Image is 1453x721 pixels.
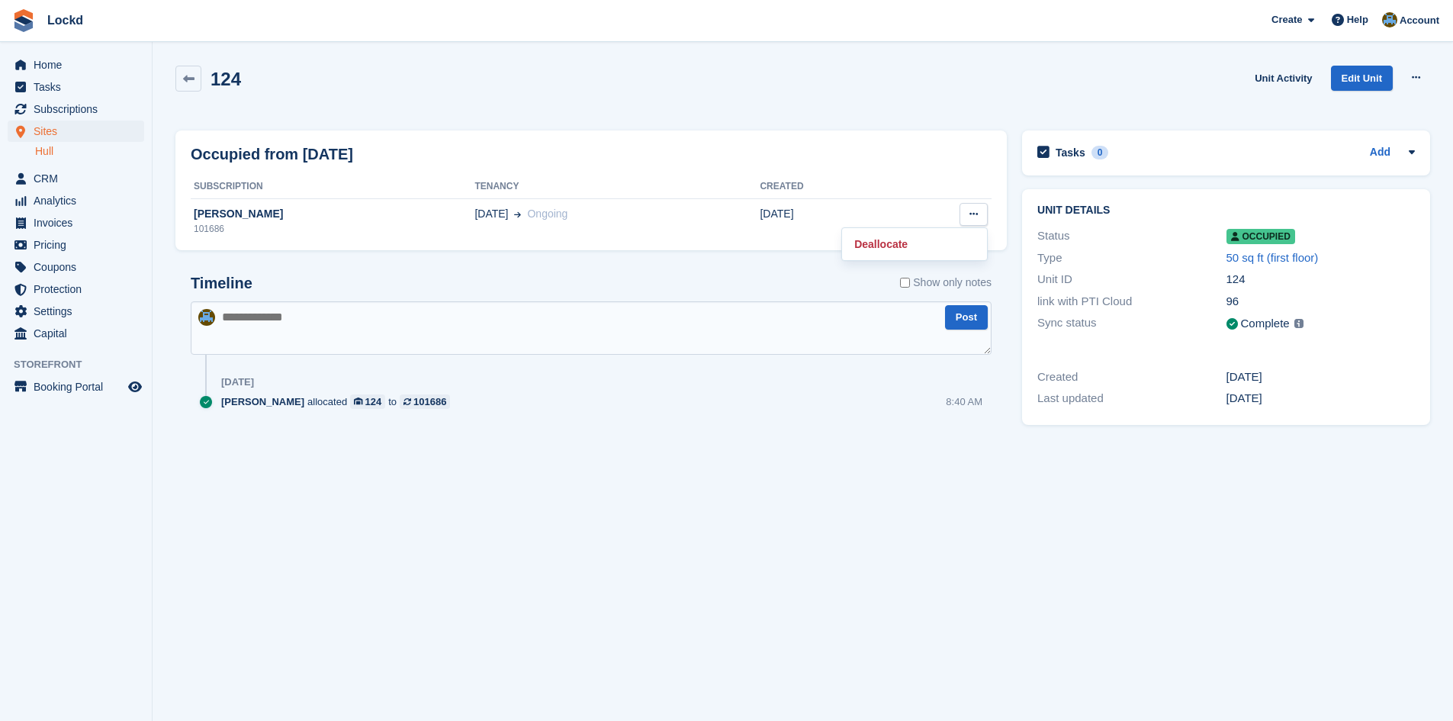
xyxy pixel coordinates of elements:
[474,175,760,199] th: Tenancy
[1037,314,1226,333] div: Sync status
[760,198,893,244] td: [DATE]
[34,98,125,120] span: Subscriptions
[400,394,450,409] a: 101686
[8,301,144,322] a: menu
[1271,12,1302,27] span: Create
[198,309,215,326] img: Paul Budding
[413,394,446,409] div: 101686
[8,376,144,398] a: menu
[8,54,144,76] a: menu
[126,378,144,396] a: Preview store
[1226,271,1415,288] div: 124
[1331,66,1393,91] a: Edit Unit
[1037,204,1415,217] h2: Unit details
[12,9,35,32] img: stora-icon-8386f47178a22dfd0bd8f6a31ec36ba5ce8667c1dd55bd0f319d3a0aa187defe.svg
[34,301,125,322] span: Settings
[34,278,125,300] span: Protection
[1226,390,1415,407] div: [DATE]
[221,376,254,388] div: [DATE]
[8,76,144,98] a: menu
[191,143,353,166] h2: Occupied from [DATE]
[1347,12,1368,27] span: Help
[8,212,144,233] a: menu
[474,206,508,222] span: [DATE]
[34,190,125,211] span: Analytics
[8,256,144,278] a: menu
[1241,315,1290,333] div: Complete
[8,121,144,142] a: menu
[1226,293,1415,311] div: 96
[34,121,125,142] span: Sites
[900,275,910,291] input: Show only notes
[1037,227,1226,245] div: Status
[848,234,981,254] a: Deallocate
[760,175,893,199] th: Created
[34,54,125,76] span: Home
[1370,144,1390,162] a: Add
[221,394,304,409] span: [PERSON_NAME]
[1294,319,1304,328] img: icon-info-grey-7440780725fd019a000dd9b08b2336e03edf1995a4989e88bcd33f0948082b44.svg
[1226,229,1295,244] span: Occupied
[8,190,144,211] a: menu
[946,394,982,409] div: 8:40 AM
[8,168,144,189] a: menu
[41,8,89,33] a: Lockd
[8,278,144,300] a: menu
[221,394,458,409] div: allocated to
[211,69,241,89] h2: 124
[34,234,125,256] span: Pricing
[34,256,125,278] span: Coupons
[1400,13,1439,28] span: Account
[8,234,144,256] a: menu
[34,323,125,344] span: Capital
[1226,369,1415,386] div: [DATE]
[1056,146,1085,159] h2: Tasks
[1226,251,1319,264] a: 50 sq ft (first floor)
[14,357,152,372] span: Storefront
[1037,369,1226,386] div: Created
[191,175,474,199] th: Subscription
[900,275,992,291] label: Show only notes
[350,394,385,409] a: 124
[1382,12,1397,27] img: Paul Budding
[8,98,144,120] a: menu
[1091,146,1109,159] div: 0
[1037,271,1226,288] div: Unit ID
[35,144,144,159] a: Hull
[1249,66,1318,91] a: Unit Activity
[527,208,567,220] span: Ongoing
[34,212,125,233] span: Invoices
[1037,293,1226,311] div: link with PTI Cloud
[34,376,125,398] span: Booking Portal
[1037,249,1226,267] div: Type
[365,394,382,409] div: 124
[191,206,474,222] div: [PERSON_NAME]
[34,168,125,189] span: CRM
[191,222,474,236] div: 101686
[191,275,252,292] h2: Timeline
[1037,390,1226,407] div: Last updated
[945,305,988,330] button: Post
[8,323,144,344] a: menu
[34,76,125,98] span: Tasks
